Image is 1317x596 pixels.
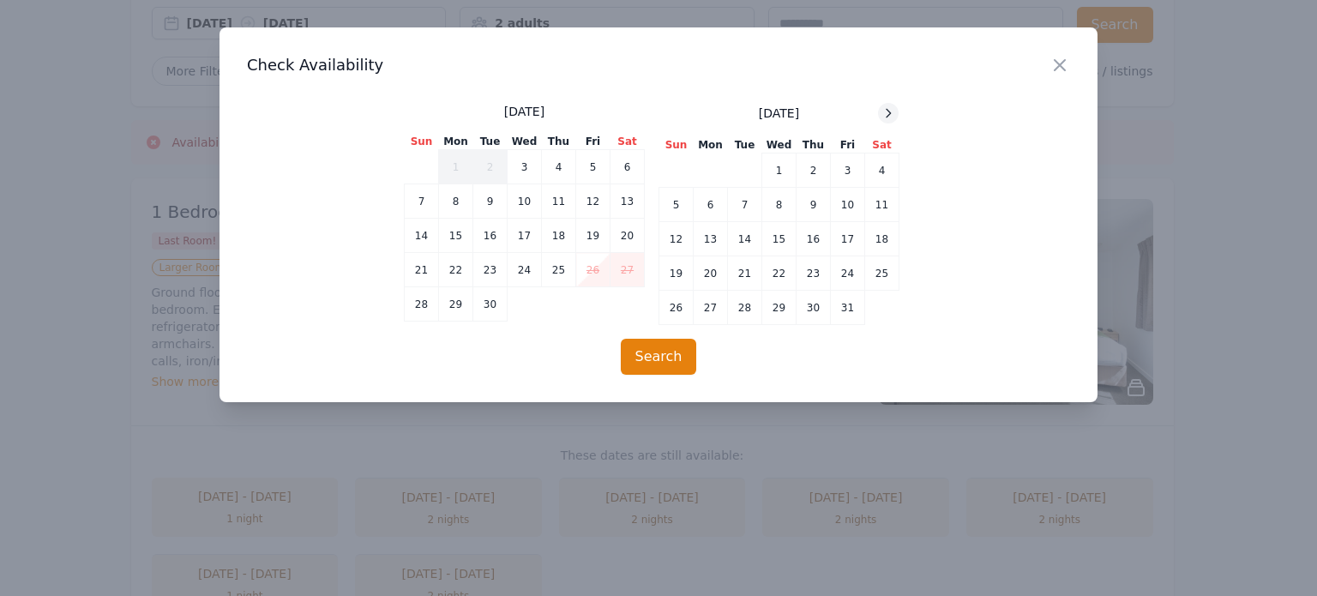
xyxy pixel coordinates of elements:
[439,184,473,219] td: 8
[247,55,1070,75] h3: Check Availability
[659,222,694,256] td: 12
[659,137,694,154] th: Sun
[576,184,610,219] td: 12
[659,188,694,222] td: 5
[659,256,694,291] td: 19
[439,134,473,150] th: Mon
[473,150,508,184] td: 2
[762,137,797,154] th: Wed
[473,219,508,253] td: 16
[610,150,645,184] td: 6
[576,253,610,287] td: 26
[831,222,865,256] td: 17
[508,253,542,287] td: 24
[542,219,576,253] td: 18
[659,291,694,325] td: 26
[621,339,697,375] button: Search
[405,287,439,322] td: 28
[762,154,797,188] td: 1
[759,105,799,122] span: [DATE]
[831,137,865,154] th: Fri
[405,184,439,219] td: 7
[473,184,508,219] td: 9
[831,154,865,188] td: 3
[797,256,831,291] td: 23
[610,134,645,150] th: Sat
[542,184,576,219] td: 11
[797,291,831,325] td: 30
[762,188,797,222] td: 8
[865,256,899,291] td: 25
[728,188,762,222] td: 7
[728,137,762,154] th: Tue
[728,291,762,325] td: 28
[508,184,542,219] td: 10
[865,222,899,256] td: 18
[797,154,831,188] td: 2
[439,253,473,287] td: 22
[508,150,542,184] td: 3
[831,188,865,222] td: 10
[728,222,762,256] td: 14
[504,103,544,120] span: [DATE]
[610,184,645,219] td: 13
[831,291,865,325] td: 31
[762,256,797,291] td: 22
[797,222,831,256] td: 16
[439,150,473,184] td: 1
[473,287,508,322] td: 30
[694,222,728,256] td: 13
[610,253,645,287] td: 27
[542,253,576,287] td: 25
[865,137,899,154] th: Sat
[473,134,508,150] th: Tue
[831,256,865,291] td: 24
[508,219,542,253] td: 17
[694,291,728,325] td: 27
[542,150,576,184] td: 4
[576,134,610,150] th: Fri
[797,137,831,154] th: Thu
[542,134,576,150] th: Thu
[405,219,439,253] td: 14
[694,137,728,154] th: Mon
[508,134,542,150] th: Wed
[694,188,728,222] td: 6
[439,287,473,322] td: 29
[576,150,610,184] td: 5
[865,188,899,222] td: 11
[728,256,762,291] td: 21
[762,291,797,325] td: 29
[694,256,728,291] td: 20
[865,154,899,188] td: 4
[405,253,439,287] td: 21
[439,219,473,253] td: 15
[576,219,610,253] td: 19
[762,222,797,256] td: 15
[473,253,508,287] td: 23
[797,188,831,222] td: 9
[405,134,439,150] th: Sun
[610,219,645,253] td: 20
